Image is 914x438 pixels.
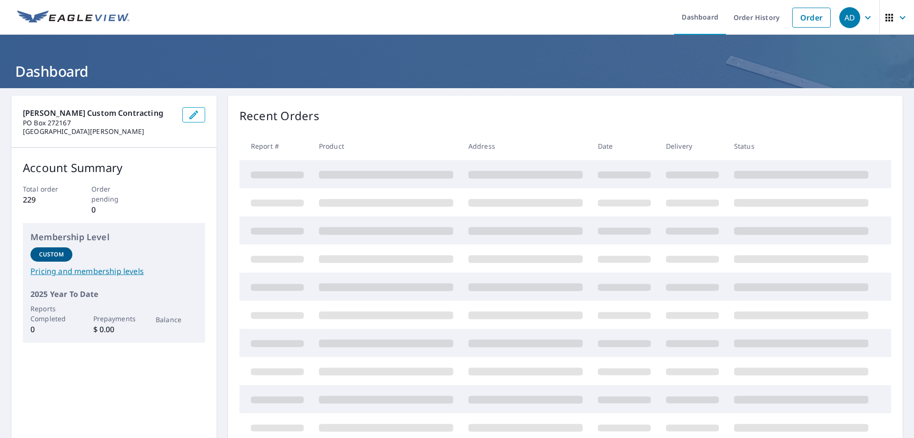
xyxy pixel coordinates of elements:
th: Status [726,132,876,160]
p: Balance [156,315,198,325]
p: Prepayments [93,314,135,324]
p: 2025 Year To Date [30,288,198,300]
p: Total order [23,184,69,194]
th: Report # [239,132,311,160]
img: EV Logo [17,10,129,25]
p: $ 0.00 [93,324,135,335]
p: 0 [91,204,137,215]
a: Order [792,8,831,28]
p: Account Summary [23,159,205,176]
p: 0 [30,324,72,335]
p: Order pending [91,184,137,204]
th: Delivery [658,132,726,160]
th: Product [311,132,461,160]
th: Address [461,132,590,160]
a: Pricing and membership levels [30,265,198,277]
th: Date [590,132,658,160]
p: PO Box 272167 [23,119,175,127]
p: Recent Orders [239,107,319,124]
div: AD [839,7,860,28]
p: [PERSON_NAME] Custom Contracting [23,107,175,119]
p: Membership Level [30,231,198,244]
p: Custom [39,250,64,259]
h1: Dashboard [11,61,903,81]
p: 229 [23,194,69,205]
p: [GEOGRAPHIC_DATA][PERSON_NAME] [23,127,175,136]
p: Reports Completed [30,304,72,324]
